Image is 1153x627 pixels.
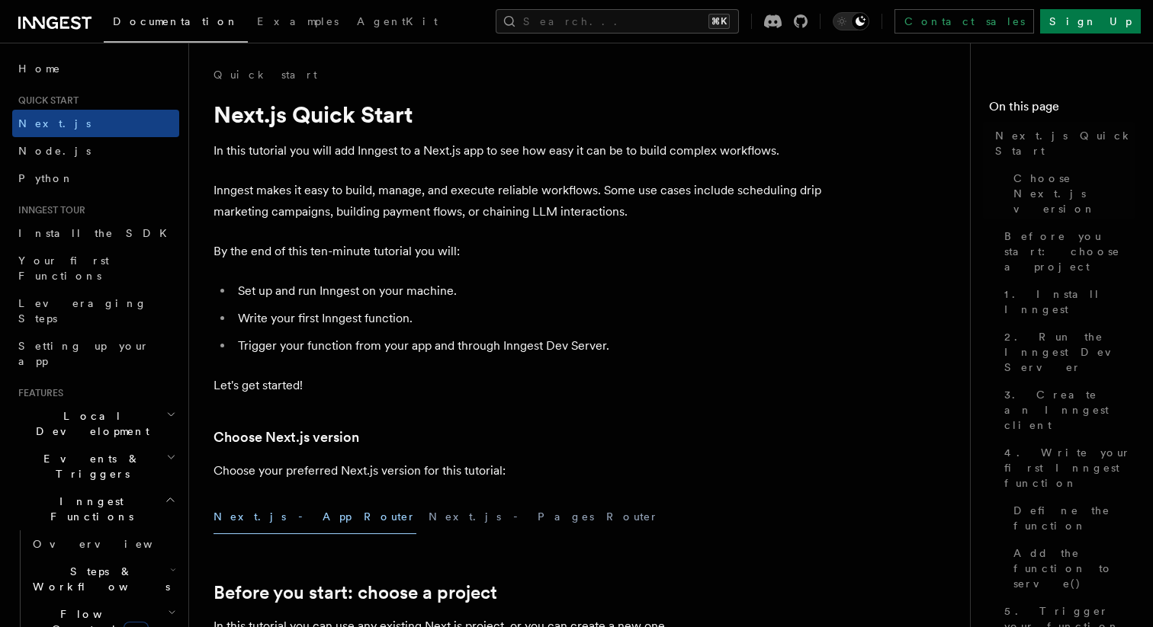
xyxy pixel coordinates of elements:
a: Quick start [214,67,317,82]
a: Contact sales [894,9,1034,34]
a: Next.js [12,110,179,137]
span: Features [12,387,63,399]
span: 3. Create an Inngest client [1004,387,1135,433]
button: Next.js - App Router [214,500,416,534]
a: Choose Next.js version [1007,165,1135,222]
button: Inngest Functions [12,488,179,530]
span: Node.js [18,145,91,157]
a: Your first Functions [12,247,179,290]
span: Documentation [113,15,239,27]
button: Events & Triggers [12,445,179,488]
span: Before you start: choose a project [1004,229,1135,274]
span: Your first Functions [18,254,109,282]
p: In this tutorial you will add Inngest to a Next.js app to see how easy it can be to build complex... [214,140,824,162]
button: Toggle dark mode [833,12,869,30]
a: 3. Create an Inngest client [998,381,1135,439]
span: Install the SDK [18,227,176,239]
button: Search...⌘K [496,9,739,34]
a: Install the SDK [12,219,179,247]
span: Python [18,172,74,184]
span: Inngest tour [12,204,85,216]
li: Trigger your function from your app and through Inngest Dev Server. [233,335,824,357]
button: Next.js - Pages Router [429,500,659,534]
span: Events & Triggers [12,451,166,481]
a: 2. Run the Inngest Dev Server [998,323,1135,381]
a: Next.js Quick Start [989,122,1135,165]
span: Inngest Functions [12,494,165,524]
span: Add the function to serve() [1013,545,1135,591]
a: Before you start: choose a project [998,222,1135,280]
p: By the end of this ten-minute tutorial you will: [214,241,824,262]
span: Define the function [1013,503,1135,533]
a: Add the function to serve() [1007,539,1135,597]
p: Let's get started! [214,375,824,396]
span: Setting up your app [18,340,149,367]
span: AgentKit [357,15,438,27]
span: 2. Run the Inngest Dev Server [1004,329,1135,375]
a: Define the function [1007,497,1135,539]
span: Next.js Quick Start [995,128,1135,158]
a: Before you start: choose a project [214,582,497,603]
span: Quick start [12,94,79,107]
h4: On this page [989,98,1135,122]
p: Choose your preferred Next.js version for this tutorial: [214,460,824,481]
span: Overview [33,538,190,550]
button: Local Development [12,402,179,445]
a: Examples [248,5,348,41]
button: Steps & Workflows [27,558,179,600]
span: Examples [257,15,339,27]
a: Overview [27,530,179,558]
span: Steps & Workflows [27,564,170,594]
span: Leveraging Steps [18,297,147,325]
a: 1. Install Inngest [998,280,1135,323]
span: 4. Write your first Inngest function [1004,445,1135,491]
a: Sign Up [1040,9,1141,34]
span: 1. Install Inngest [1004,286,1135,317]
a: Node.js [12,137,179,165]
a: Python [12,165,179,192]
a: AgentKit [348,5,447,41]
a: Leveraging Steps [12,290,179,332]
span: Local Development [12,408,166,439]
a: Documentation [104,5,248,43]
span: Choose Next.js version [1013,171,1135,216]
a: Choose Next.js version [214,427,359,448]
h1: Next.js Quick Start [214,101,824,128]
li: Set up and run Inngest on your machine. [233,280,824,302]
kbd: ⌘K [708,14,730,29]
a: Setting up your app [12,332,179,375]
a: 4. Write your first Inngest function [998,439,1135,497]
li: Write your first Inngest function. [233,308,824,329]
p: Inngest makes it easy to build, manage, and execute reliable workflows. Some use cases include sc... [214,180,824,222]
span: Home [18,61,61,76]
span: Next.js [18,117,91,130]
a: Home [12,55,179,82]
